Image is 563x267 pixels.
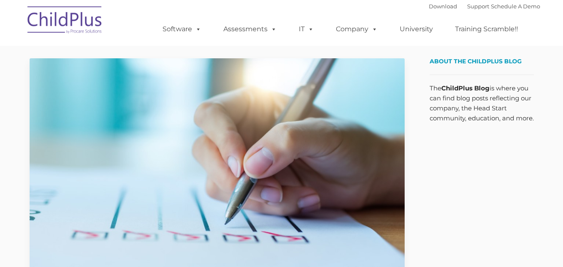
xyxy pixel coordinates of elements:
a: Schedule A Demo [491,3,540,10]
a: University [391,21,441,37]
p: The is where you can find blog posts reflecting our company, the Head Start community, education,... [430,83,534,123]
a: Support [467,3,489,10]
strong: ChildPlus Blog [441,84,490,92]
a: Software [154,21,210,37]
a: Training Scramble!! [447,21,526,37]
a: IT [290,21,322,37]
font: | [429,3,540,10]
a: Assessments [215,21,285,37]
img: ChildPlus by Procare Solutions [23,0,107,42]
a: Company [328,21,386,37]
a: Download [429,3,457,10]
span: About the ChildPlus Blog [430,57,522,65]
